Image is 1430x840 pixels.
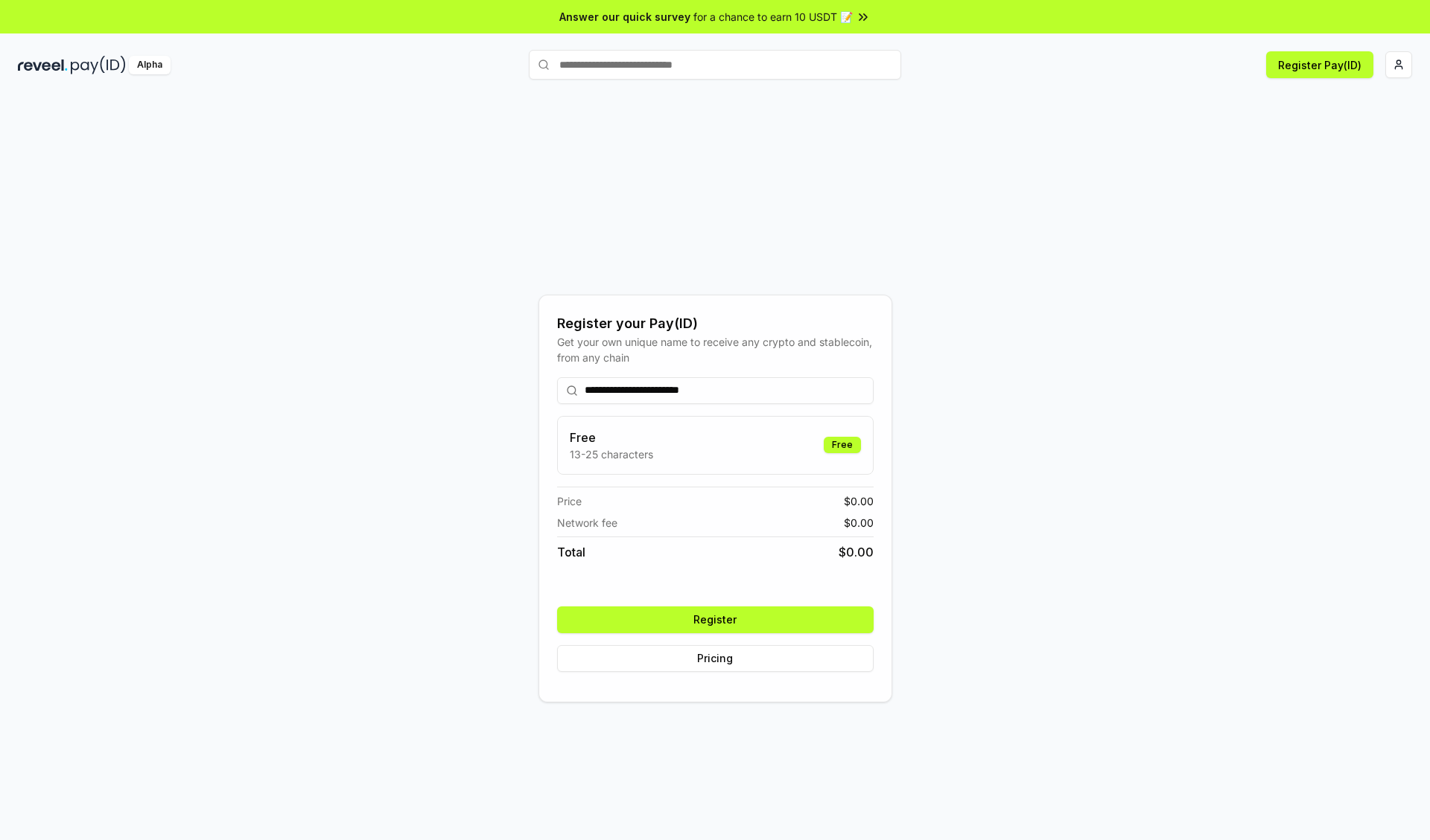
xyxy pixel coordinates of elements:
[693,9,853,25] span: for a chance to earn 10 USDT 📝
[557,543,585,561] span: Total
[557,645,874,672] button: Pricing
[839,543,874,561] span: $ 0.00
[71,56,126,74] img: pay_id
[1266,51,1373,78] button: Register Pay(ID)
[18,56,68,74] img: reveel_dark
[557,606,874,633] button: Register
[557,313,874,334] div: Register your Pay(ID)
[844,493,874,509] span: $ 0.00
[557,493,582,509] span: Price
[570,446,653,462] p: 13-25 characters
[570,429,653,446] h3: Free
[844,515,874,530] span: $ 0.00
[824,437,861,453] div: Free
[559,9,690,25] span: Answer our quick survey
[557,334,874,365] div: Get your own unique name to receive any crypto and stablecoin, from any chain
[557,515,617,530] span: Network fee
[129,56,171,74] div: Alpha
